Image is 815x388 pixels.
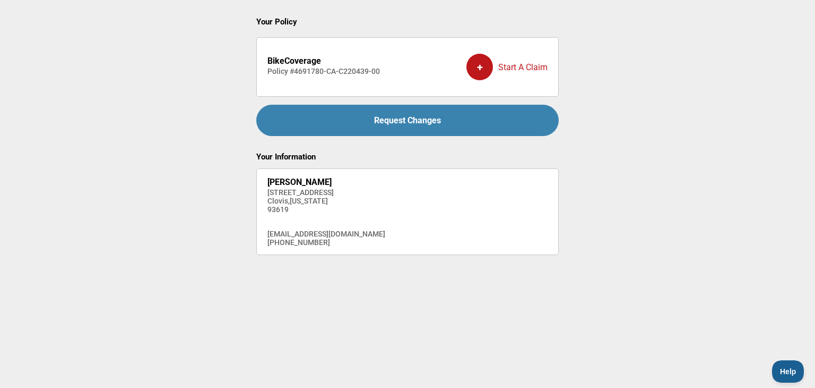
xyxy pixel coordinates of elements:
[267,177,332,187] strong: [PERSON_NAME]
[267,230,385,238] h4: [EMAIL_ADDRESS][DOMAIN_NAME]
[267,205,385,214] h4: 93619
[466,46,548,88] a: +Start A Claim
[256,152,559,162] h2: Your Information
[267,67,380,75] h4: Policy # 4691780-CA-C220439-00
[466,46,548,88] div: Start A Claim
[267,188,385,197] h4: [STREET_ADDRESS]
[267,197,385,205] h4: Clovis , [US_STATE]
[256,105,559,136] a: Request Changes
[466,54,493,80] div: +
[267,238,385,247] h4: [PHONE_NUMBER]
[772,360,804,383] iframe: Toggle Customer Support
[267,56,321,66] strong: BikeCoverage
[256,17,559,27] h2: Your Policy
